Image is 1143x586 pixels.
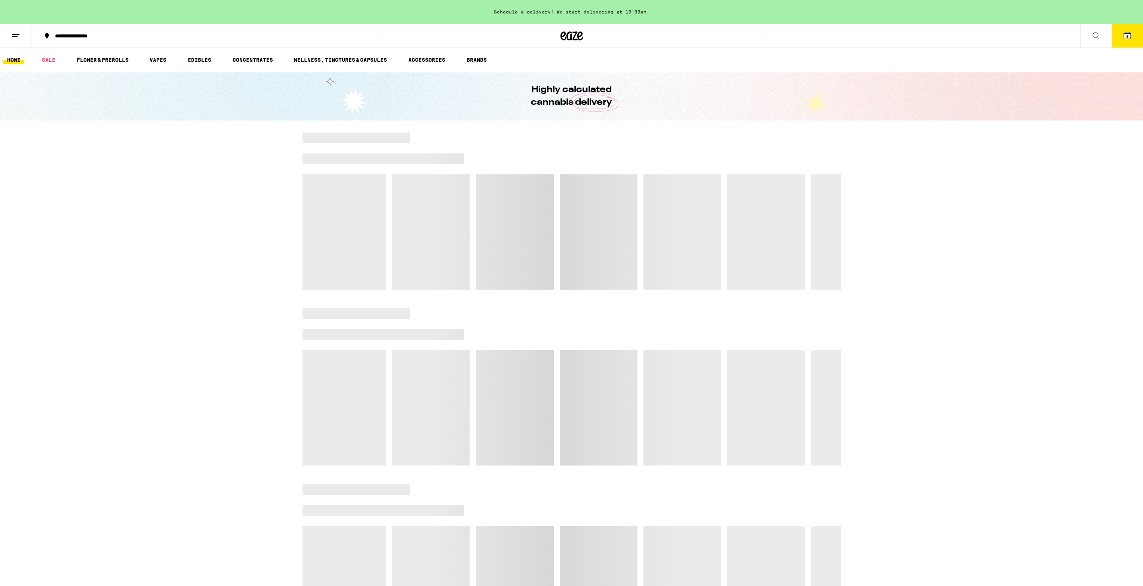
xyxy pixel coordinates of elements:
[463,55,491,64] button: BRANDS
[510,83,633,109] h1: Highly calculated cannabis delivery
[3,55,24,64] a: HOME
[38,55,59,64] a: SALE
[73,55,132,64] a: FLOWER & PREROLLS
[146,55,170,64] a: VAPES
[290,55,391,64] a: WELLNESS, TINCTURES & CAPSULES
[229,55,277,64] a: CONCENTRATES
[184,55,215,64] a: EDIBLES
[1112,24,1143,48] button: 8
[1126,34,1128,39] span: 8
[405,55,449,64] a: ACCESSORIES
